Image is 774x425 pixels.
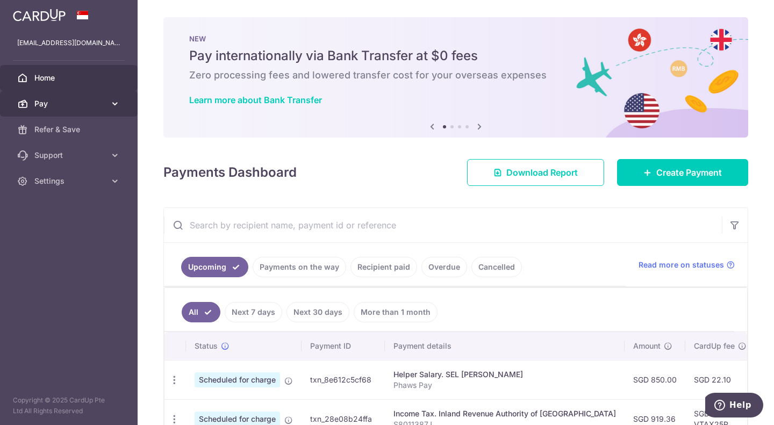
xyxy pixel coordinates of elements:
[189,95,322,105] a: Learn more about Bank Transfer
[656,166,722,179] span: Create Payment
[302,332,385,360] th: Payment ID
[471,257,522,277] a: Cancelled
[467,159,604,186] a: Download Report
[705,393,763,420] iframe: Opens a widget where you can find more information
[253,257,346,277] a: Payments on the way
[286,302,349,322] a: Next 30 days
[393,408,616,419] div: Income Tax. Inland Revenue Authority of [GEOGRAPHIC_DATA]
[163,17,748,138] img: Bank transfer banner
[393,380,616,391] p: Phaws Pay
[195,372,280,387] span: Scheduled for charge
[34,150,105,161] span: Support
[617,159,748,186] a: Create Payment
[182,302,220,322] a: All
[181,257,248,277] a: Upcoming
[506,166,578,179] span: Download Report
[189,47,722,64] h5: Pay internationally via Bank Transfer at $0 fees
[34,124,105,135] span: Refer & Save
[195,341,218,351] span: Status
[17,38,120,48] p: [EMAIL_ADDRESS][DOMAIN_NAME]
[164,208,722,242] input: Search by recipient name, payment id or reference
[639,260,735,270] a: Read more on statuses
[34,73,105,83] span: Home
[385,332,625,360] th: Payment details
[694,341,735,351] span: CardUp fee
[163,163,297,182] h4: Payments Dashboard
[350,257,417,277] a: Recipient paid
[13,9,66,21] img: CardUp
[302,360,385,399] td: txn_8e612c5cf68
[633,341,661,351] span: Amount
[639,260,724,270] span: Read more on statuses
[354,302,438,322] a: More than 1 month
[625,360,685,399] td: SGD 850.00
[685,360,755,399] td: SGD 22.10
[225,302,282,322] a: Next 7 days
[34,176,105,186] span: Settings
[393,369,616,380] div: Helper Salary. SEL [PERSON_NAME]
[421,257,467,277] a: Overdue
[34,98,105,109] span: Pay
[189,34,722,43] p: NEW
[189,69,722,82] h6: Zero processing fees and lowered transfer cost for your overseas expenses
